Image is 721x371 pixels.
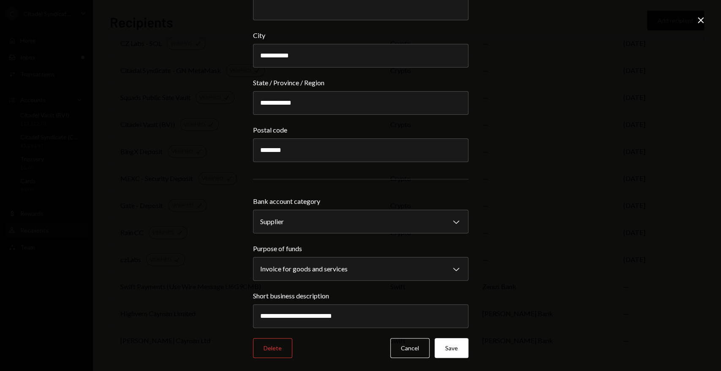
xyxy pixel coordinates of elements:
[253,125,468,135] label: Postal code
[435,338,468,358] button: Save
[253,210,468,233] button: Bank account category
[253,291,468,301] label: Short business description
[253,244,468,254] label: Purpose of funds
[390,338,430,358] button: Cancel
[253,78,468,88] label: State / Province / Region
[253,257,468,281] button: Purpose of funds
[253,196,468,206] label: Bank account category
[253,30,468,41] label: City
[253,338,292,358] button: Delete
